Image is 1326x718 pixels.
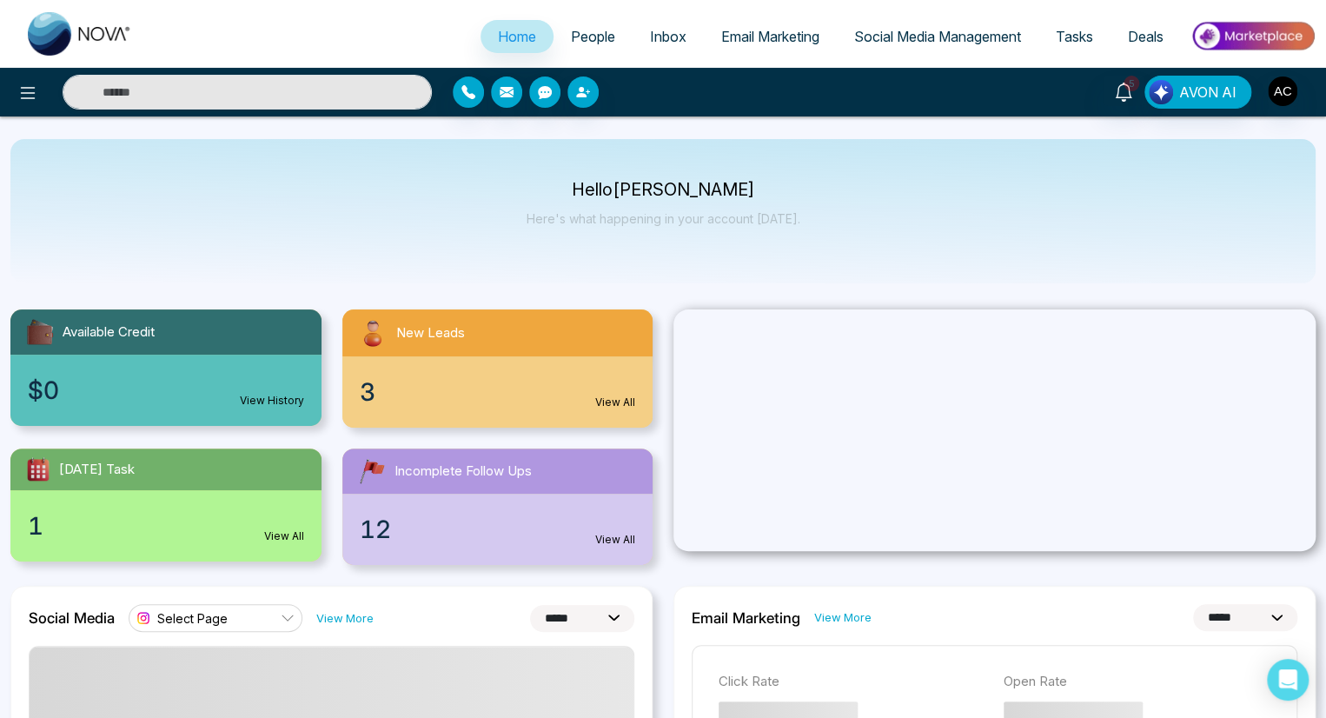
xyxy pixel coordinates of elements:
[240,393,304,409] a: View History
[721,28,819,45] span: Email Marketing
[1004,672,1271,692] p: Open Rate
[692,609,800,627] h2: Email Marketing
[1190,17,1316,56] img: Market-place.gif
[356,316,389,349] img: newLeads.svg
[498,28,536,45] span: Home
[527,183,800,197] p: Hello [PERSON_NAME]
[135,609,152,627] img: instagram
[1124,76,1139,91] span: 5
[316,610,374,627] a: View More
[1111,20,1181,53] a: Deals
[24,316,56,348] img: availableCredit.svg
[481,20,554,53] a: Home
[63,322,155,342] span: Available Credit
[704,20,837,53] a: Email Marketing
[356,455,388,487] img: followUps.svg
[1267,659,1309,701] div: Open Intercom Messenger
[360,374,375,410] span: 3
[1128,28,1164,45] span: Deals
[24,455,52,483] img: todayTask.svg
[650,28,686,45] span: Inbox
[595,395,635,410] a: View All
[1149,80,1173,104] img: Lead Flow
[28,508,43,544] span: 1
[571,28,615,45] span: People
[332,449,664,565] a: Incomplete Follow Ups12View All
[1038,20,1111,53] a: Tasks
[719,672,986,692] p: Click Rate
[837,20,1038,53] a: Social Media Management
[814,609,872,626] a: View More
[1268,76,1297,106] img: User Avatar
[59,460,135,480] span: [DATE] Task
[1144,76,1251,109] button: AVON AI
[854,28,1021,45] span: Social Media Management
[360,511,391,548] span: 12
[554,20,633,53] a: People
[28,12,132,56] img: Nova CRM Logo
[264,529,304,544] a: View All
[595,532,635,548] a: View All
[527,211,800,226] p: Here's what happening in your account [DATE].
[157,610,228,627] span: Select Page
[1056,28,1093,45] span: Tasks
[332,309,664,428] a: New Leads3View All
[28,372,59,409] span: $0
[396,323,465,343] span: New Leads
[1103,76,1144,106] a: 5
[1179,82,1236,103] span: AVON AI
[394,462,532,482] span: Incomplete Follow Ups
[29,609,115,627] h2: Social Media
[633,20,704,53] a: Inbox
